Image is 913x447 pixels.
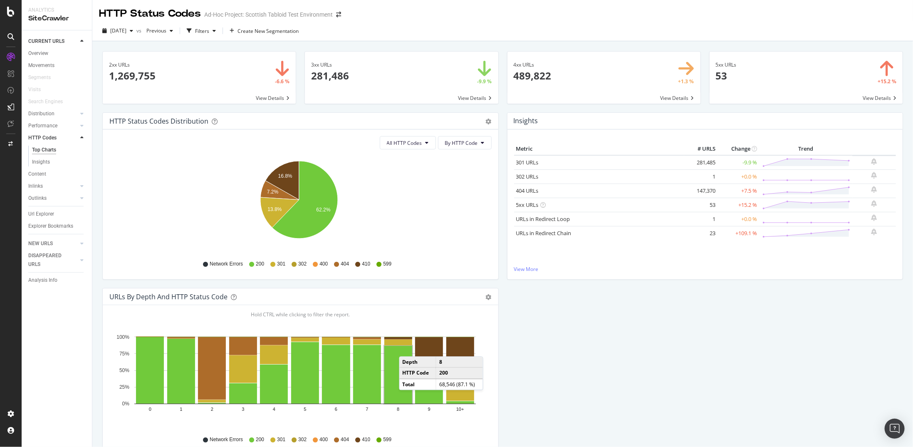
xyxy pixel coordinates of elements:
div: DISAPPEARED URLS [28,251,70,269]
button: All HTTP Codes [380,136,436,149]
td: +109.1 % [718,226,759,240]
span: 400 [319,436,328,443]
span: 400 [319,261,328,268]
td: +7.5 % [718,184,759,198]
a: Outlinks [28,194,78,203]
td: 68,546 (87.1 %) [436,379,482,390]
text: 7.2% [267,189,279,195]
a: DISAPPEARED URLS [28,251,78,269]
div: arrow-right-arrow-left [336,12,341,17]
a: Search Engines [28,97,71,106]
span: Network Errors [210,436,243,443]
td: 8 [436,357,482,368]
div: Analysis Info [28,276,57,285]
div: bell-plus [871,200,877,207]
span: 404 [341,261,349,268]
div: HTTP Status Codes Distribution [109,117,208,125]
div: NEW URLS [28,239,53,248]
div: HTTP Status Codes [99,7,201,21]
h4: Insights [514,115,538,127]
th: Change [718,143,759,155]
td: 1 [684,169,718,184]
td: HTTP Code [400,368,436,379]
text: 2 [211,407,213,412]
div: CURRENT URLS [28,37,64,46]
div: gear [486,119,492,124]
div: Ad-Hoc Project: Scottish Tabloid Test Environment [204,10,333,19]
text: 0% [122,401,130,407]
text: 0 [149,407,151,412]
text: 3 [242,407,244,412]
span: 302 [298,261,307,268]
div: bell-plus [871,228,877,235]
td: 1 [684,212,718,226]
div: HTTP Codes [28,134,57,142]
span: 599 [383,436,391,443]
svg: A chart. [109,156,489,253]
td: +0.0 % [718,212,759,226]
th: Trend [759,143,852,155]
span: Create New Segmentation [238,27,299,35]
a: Distribution [28,109,78,118]
div: Explorer Bookmarks [28,222,73,231]
span: 302 [298,436,307,443]
a: 301 URLs [516,159,539,166]
text: 8 [397,407,399,412]
div: Url Explorer [28,210,54,219]
div: Distribution [28,109,54,118]
span: 410 [362,436,370,443]
div: bell-plus [871,172,877,179]
div: Visits [28,85,41,94]
div: URLs by Depth and HTTP Status Code [109,293,228,301]
text: 4 [273,407,275,412]
a: 302 URLs [516,173,539,180]
div: Segments [28,73,51,82]
text: 25% [119,385,129,390]
div: Movements [28,61,54,70]
button: Previous [143,24,176,37]
a: URLs in Redirect Chain [516,229,572,237]
a: Content [28,170,86,179]
text: 50% [119,368,129,373]
text: 75% [119,351,129,357]
td: 281,485 [684,155,718,170]
text: 62.2% [316,207,330,213]
td: 147,370 [684,184,718,198]
text: 100% [116,334,129,340]
a: Insights [32,158,86,166]
text: 10+ [456,407,464,412]
td: +15.2 % [718,198,759,212]
div: Outlinks [28,194,47,203]
a: Explorer Bookmarks [28,222,86,231]
text: 7 [366,407,369,412]
button: By HTTP Code [438,136,492,149]
div: Search Engines [28,97,63,106]
div: Insights [32,158,50,166]
a: Movements [28,61,86,70]
div: bell-plus [871,186,877,193]
svg: A chart. [109,332,489,428]
a: 5xx URLs [516,201,539,209]
a: CURRENT URLS [28,37,78,46]
div: Filters [195,27,209,35]
div: Performance [28,122,57,130]
span: 301 [277,436,285,443]
text: 1 [180,407,182,412]
td: Depth [400,357,436,368]
text: 13.8% [267,206,282,212]
button: Filters [183,24,219,37]
span: All HTTP Codes [387,139,422,147]
a: URLs in Redirect Loop [516,215,570,223]
div: bell-plus [871,214,877,221]
td: Total [400,379,436,390]
span: 410 [362,261,370,268]
a: Url Explorer [28,210,86,219]
a: Overview [28,49,86,58]
th: Metric [514,143,685,155]
text: 16.8% [278,173,292,179]
span: 301 [277,261,285,268]
span: Network Errors [210,261,243,268]
span: 200 [256,436,264,443]
td: 53 [684,198,718,212]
